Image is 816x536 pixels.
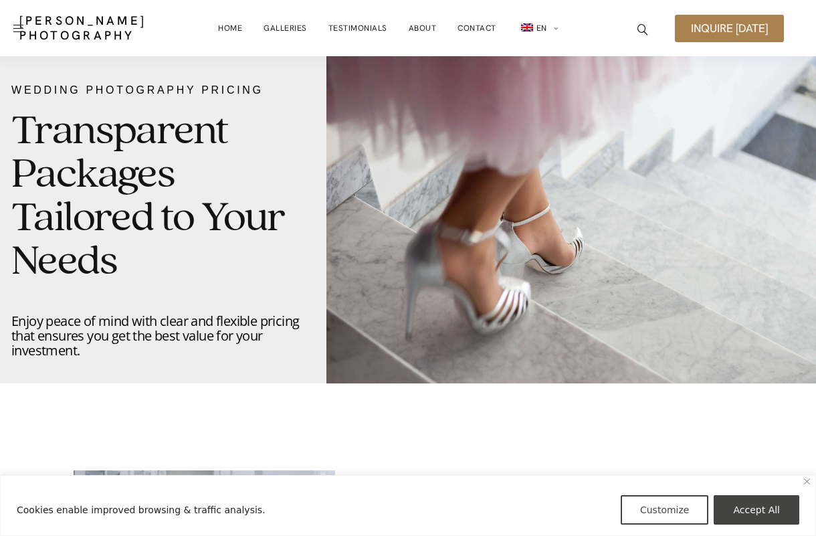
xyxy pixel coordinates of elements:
[521,23,533,31] img: EN
[518,15,558,42] a: en_GBEN
[264,15,307,41] a: Galleries
[17,502,266,518] p: Cookies enable improved browsing & traffic analysis.
[631,17,655,41] a: icon-magnifying-glass34
[621,495,709,525] button: Customize
[675,15,784,42] a: Inquire [DATE]
[409,15,437,41] a: About
[19,13,161,43] a: [PERSON_NAME] Photography
[11,110,315,284] h2: Transparent Packages Tailored to Your Needs
[804,478,810,484] img: Close
[328,15,387,41] a: Testimonials
[714,495,799,525] button: Accept All
[11,314,315,358] p: Enjoy peace of mind with clear and flexible pricing that ensures you get the best value for your ...
[218,15,242,41] a: Home
[457,15,496,41] a: Contact
[536,23,547,33] span: EN
[691,23,768,34] span: Inquire [DATE]
[11,82,315,99] div: Wedding Photography Pricing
